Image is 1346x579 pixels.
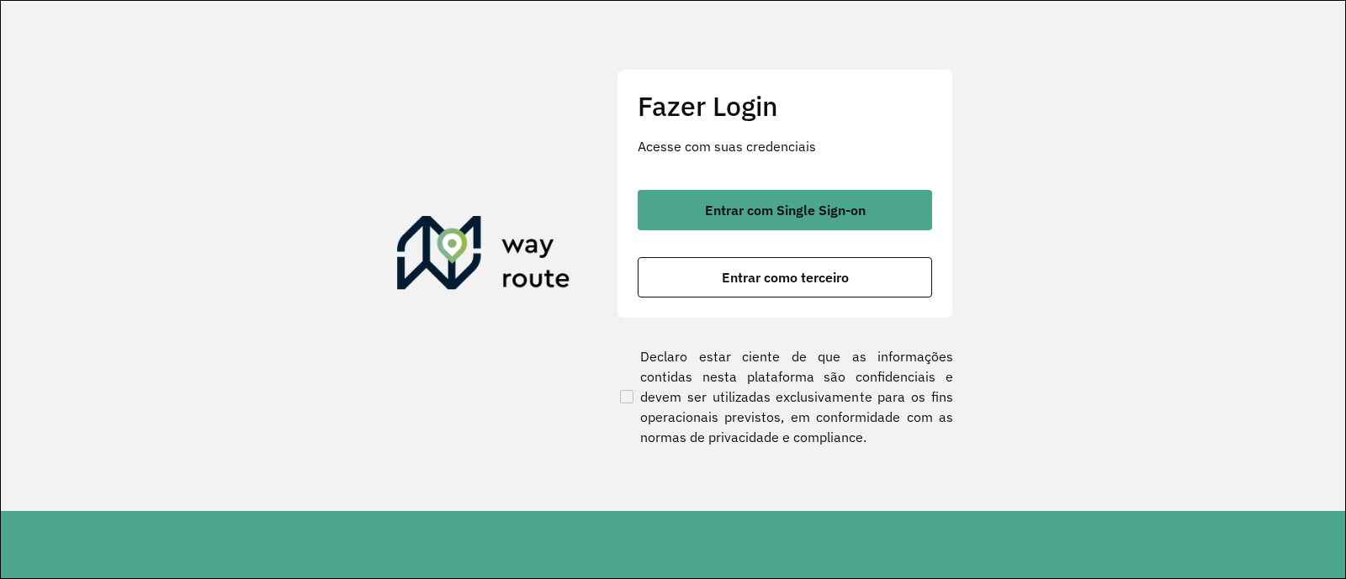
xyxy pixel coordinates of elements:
label: Declaro estar ciente de que as informações contidas nesta plataforma são confidenciais e devem se... [617,346,953,447]
img: Roteirizador AmbevTech [397,216,570,297]
h2: Fazer Login [638,90,932,122]
button: button [638,257,932,297]
span: Entrar como terceiro [722,271,849,284]
button: button [638,190,932,230]
p: Acesse com suas credenciais [638,136,932,156]
span: Entrar com Single Sign-on [705,203,866,217]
